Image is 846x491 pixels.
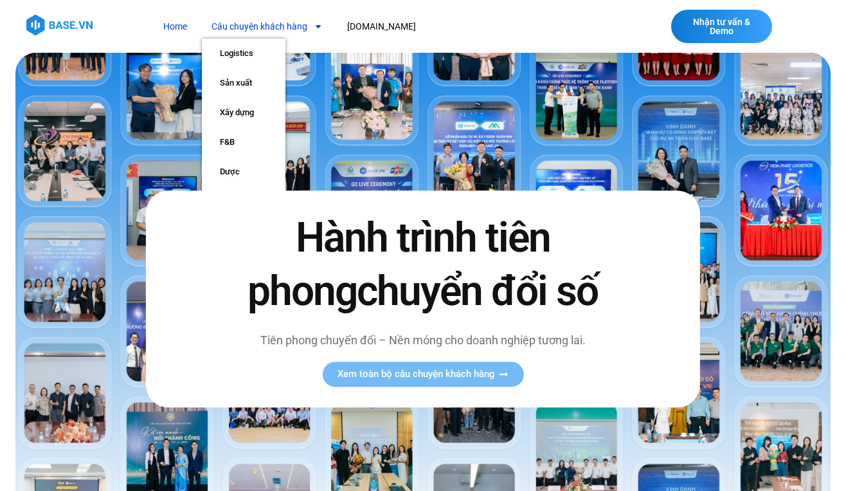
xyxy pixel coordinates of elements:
a: Câu chuyện khách hàng [202,15,332,39]
h2: Hành trình tiên phong [245,212,601,319]
ul: Câu chuyện khách hàng [202,39,285,246]
a: Y tế [202,187,285,216]
nav: Menu [154,15,604,39]
span: Xem toàn bộ câu chuyện khách hàng [337,369,495,379]
a: Dược [202,157,285,187]
a: Xây dựng [202,98,285,127]
a: [DOMAIN_NAME] [337,15,426,39]
a: Xem toàn bộ câu chuyện khách hàng [322,362,523,387]
a: Nhận tư vấn & Demo [671,10,772,43]
a: Logistics [202,39,285,68]
p: Tiên phong chuyển đổi – Nền móng cho doanh nghiệp tương lai. [245,331,601,349]
span: Nhận tư vấn & Demo [684,17,759,35]
span: chuyển đổi số [357,268,598,316]
a: Sản xuất [202,68,285,98]
a: Home [154,15,197,39]
a: F&B [202,127,285,157]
